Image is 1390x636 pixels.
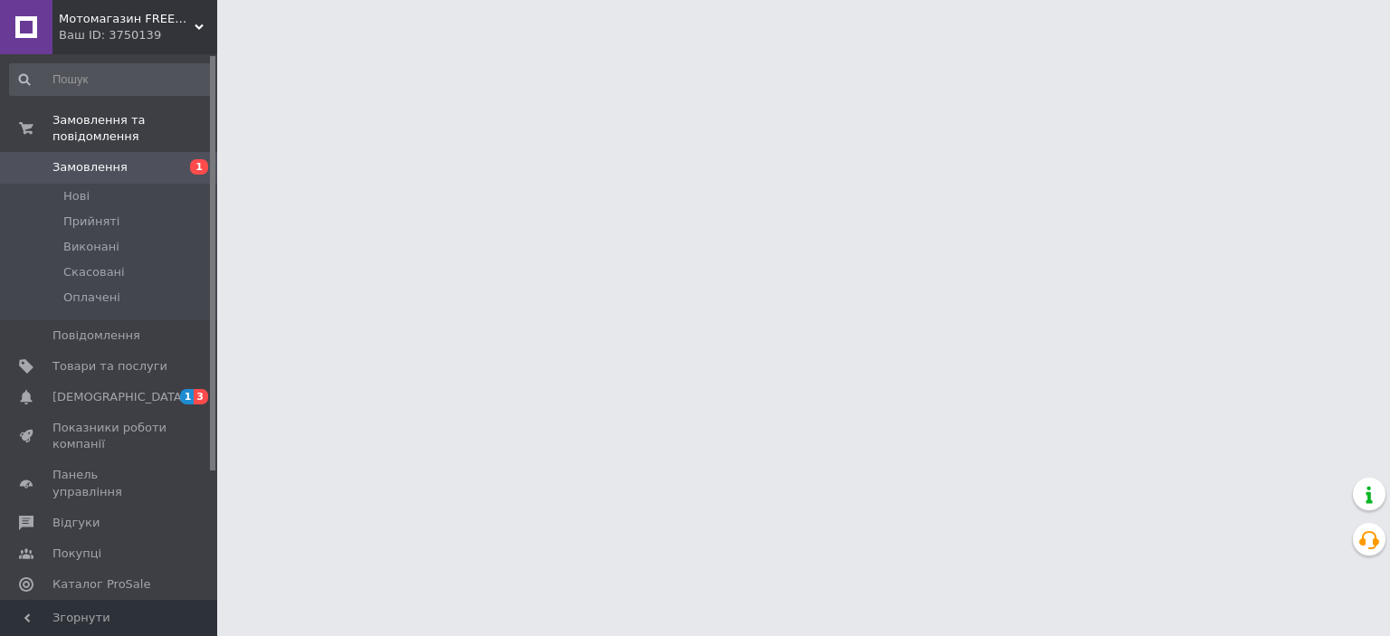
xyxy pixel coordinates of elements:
[52,420,167,452] span: Показники роботи компанії
[63,239,119,255] span: Виконані
[52,389,186,405] span: [DEMOGRAPHIC_DATA]
[194,389,208,404] span: 3
[59,11,195,27] span: Мотомагазин FREERIDER
[52,576,150,593] span: Каталог ProSale
[52,358,167,375] span: Товари та послуги
[52,515,100,531] span: Відгуки
[63,214,119,230] span: Прийняті
[190,159,208,175] span: 1
[180,389,195,404] span: 1
[9,63,214,96] input: Пошук
[52,467,167,499] span: Панель управління
[52,546,101,562] span: Покупці
[63,290,120,306] span: Оплачені
[59,27,217,43] div: Ваш ID: 3750139
[63,264,125,280] span: Скасовані
[52,159,128,176] span: Замовлення
[52,112,217,145] span: Замовлення та повідомлення
[63,188,90,204] span: Нові
[52,327,140,344] span: Повідомлення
